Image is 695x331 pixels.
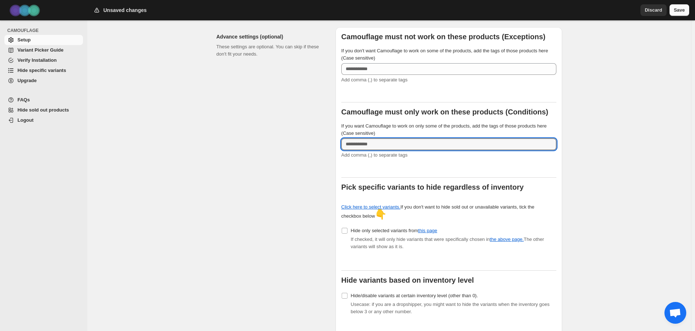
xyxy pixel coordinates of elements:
a: the above page. [490,237,524,242]
span: If you want Camouflage to work on only some of the products, add the tags of those products here ... [341,123,547,136]
button: Discard [640,4,667,16]
span: FAQs [17,97,30,102]
div: Open chat [664,302,686,324]
a: Hide specific variants [4,65,83,76]
a: Upgrade [4,76,83,86]
a: this page [418,228,437,233]
a: Variant Picker Guide [4,45,83,55]
span: Logout [17,117,33,123]
h2: Unsaved changes [103,7,147,14]
span: Add comma (,) to separate tags [341,152,408,158]
span: Hide specific variants [17,68,66,73]
b: Camouflage must only work on these products (Conditions) [341,108,548,116]
b: Hide variants based on inventory level [341,276,474,284]
span: Save [674,7,685,14]
span: Add comma (,) to separate tags [341,77,408,82]
span: Usecase: if you are a dropshipper, you might want to hide the variants when the inventory goes be... [351,302,549,314]
span: 👇 [375,209,386,220]
p: These settings are optional. You can skip if these don't fit your needs. [217,43,324,58]
b: Pick specific variants to hide regardless of inventory [341,183,524,191]
span: If checked, it will only hide variants that were specifically chosen in The other variants will s... [351,237,544,249]
a: Hide sold out products [4,105,83,115]
div: If you don't want to hide sold out or unavailable variants, tick the checkbox below [341,203,535,220]
a: Logout [4,115,83,125]
a: Click here to select variants. [341,204,401,210]
h2: Advance settings (optional) [217,33,324,40]
span: Hide only selected variants from [351,228,437,233]
span: If you don't want Camouflage to work on some of the products, add the tags of those products here... [341,48,548,61]
span: Variant Picker Guide [17,47,63,53]
span: Upgrade [17,78,37,83]
span: Hide sold out products [17,107,69,113]
b: Camouflage must not work on these products (Exceptions) [341,33,545,41]
span: Discard [645,7,662,14]
a: Setup [4,35,83,45]
button: Save [670,4,689,16]
span: CAMOUFLAGE [7,28,84,33]
span: Verify Installation [17,57,57,63]
a: FAQs [4,95,83,105]
a: Verify Installation [4,55,83,65]
span: Hide/disable variants at certain inventory level (other than 0). [351,293,478,298]
span: Setup [17,37,31,43]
